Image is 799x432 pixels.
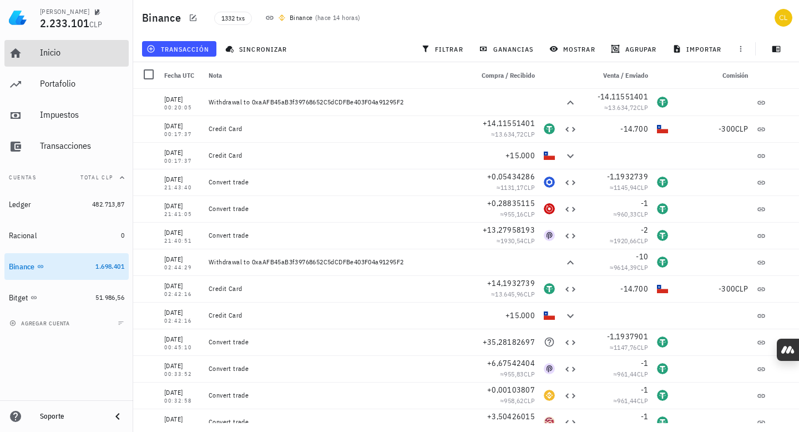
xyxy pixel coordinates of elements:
span: importar [675,44,722,53]
span: CLP [637,210,648,218]
span: -2 [641,225,649,235]
span: 1145,94 [614,183,637,192]
div: [DATE] [164,254,200,265]
h1: Binance [142,9,185,27]
span: 13.645,96 [495,290,524,298]
a: Portafolio [4,71,129,98]
span: CLP [637,370,648,378]
div: USDT-icon [657,336,668,348]
div: USDT-icon [657,97,668,108]
div: Withdrawal to 0xaAFB45aB3f39768652C5dCDFBe403F04a91295F2 [209,98,464,107]
span: +14,1932739 [487,278,535,288]
span: 482.713,87 [92,200,124,208]
span: Nota [209,71,222,79]
span: -10 [636,252,648,262]
div: LINK-icon [544,177,555,188]
span: CLP [89,19,102,29]
div: [DATE] [164,414,200,425]
div: 00:17:37 [164,158,200,164]
button: transacción [142,41,216,57]
span: CLP [524,183,535,192]
div: Convert trade [209,391,464,400]
button: importar [667,41,729,57]
span: +0,28835115 [487,198,535,208]
span: ≈ [497,183,535,192]
button: CuentasTotal CLP [4,164,129,191]
div: avatar [775,9,792,27]
div: 02:44:29 [164,265,200,270]
button: ganancias [474,41,540,57]
div: [DATE] [164,360,200,371]
div: 00:32:58 [164,398,200,404]
span: CLP [637,396,648,405]
span: ≈ [613,210,648,218]
div: [PERSON_NAME] [40,7,89,16]
span: ≈ [491,290,535,298]
span: CLP [637,263,648,272]
span: ≈ [610,237,648,245]
div: Credit Card [209,151,464,160]
div: Convert trade [209,418,464,426]
div: Bitget [9,293,28,303]
div: USDT-icon [657,257,668,268]
span: CLP [524,130,535,138]
span: 955,16 [504,210,523,218]
div: [DATE] [164,94,200,105]
span: transacción [149,44,209,53]
a: Ledger 482.713,87 [4,191,129,218]
div: Fecha UTC [160,62,204,89]
div: Credit Card [209,124,464,133]
img: LedgiFi [9,9,27,27]
span: filtrar [423,44,463,53]
span: CLP [637,103,648,112]
div: USDT-icon [657,363,668,374]
div: Convert trade [209,364,464,373]
div: USDT-icon [657,390,668,401]
div: 00:20:05 [164,105,200,110]
div: Nota [204,62,468,89]
span: +13,27958193 [483,225,535,235]
div: [DATE] [164,200,200,212]
a: Impuestos [4,102,129,129]
div: Ledger [9,200,32,209]
button: filtrar [417,41,470,57]
div: [DATE] [164,227,200,238]
div: USDT-icon [657,203,668,214]
span: CLP [637,237,648,245]
span: mostrar [552,44,595,53]
span: Total CLP [80,174,113,181]
a: Bitget 51.986,56 [4,284,129,311]
span: ≈ [613,396,648,405]
div: Venta / Enviado [581,62,653,89]
span: 955,83 [504,370,523,378]
span: 9614,39 [614,263,637,272]
div: USDT-icon [657,230,668,241]
div: 21:41:05 [164,212,200,217]
div: CLP-icon [544,310,555,321]
span: -300 [719,124,735,134]
div: 21:40:51 [164,238,200,244]
span: 2.233.101 [40,16,89,31]
span: 958,62 [504,396,523,405]
div: Binance [9,262,35,272]
span: CLP [735,284,748,294]
div: BNB-icon [544,390,555,401]
span: -14.700 [620,284,648,294]
div: Withdrawal to 0xaAFB45aB3f39768652C5dCDFBe403F04a91295F2 [209,258,464,267]
div: CLP-icon [544,150,555,161]
span: ≈ [610,183,648,192]
span: CLP [637,343,648,351]
span: CLP [524,210,535,218]
span: -14.700 [620,124,648,134]
div: Portafolio [40,78,124,89]
div: CLP-icon [657,283,668,294]
a: Racional 0 [4,222,129,249]
span: +35,28182697 [483,337,535,347]
div: 21:43:40 [164,185,200,190]
span: -14,11551401 [598,92,648,102]
span: +15.000 [505,150,535,160]
span: -1,1937901 [607,331,649,341]
div: CLP-icon [657,123,668,134]
span: -1 [641,198,649,208]
span: Comisión [722,71,748,79]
